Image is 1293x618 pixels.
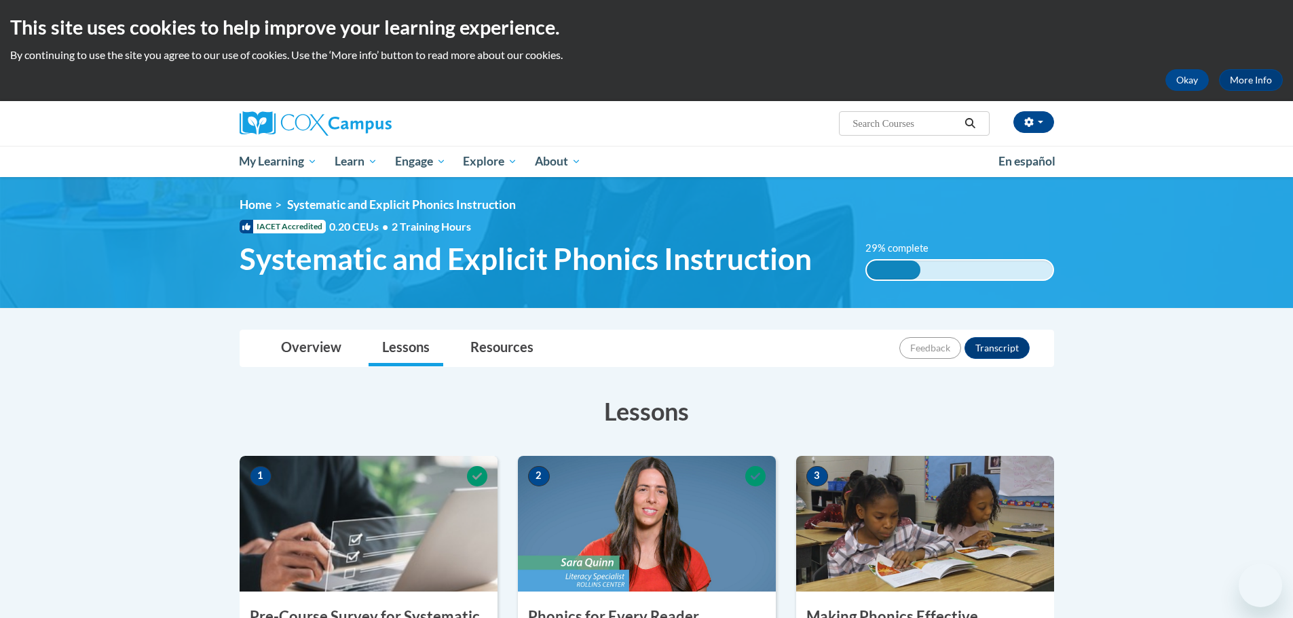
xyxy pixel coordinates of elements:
[250,466,271,486] span: 1
[960,115,980,132] button: Search
[528,466,550,486] span: 2
[240,456,498,592] img: Course Image
[369,330,443,366] a: Lessons
[526,146,590,177] a: About
[240,111,392,136] img: Cox Campus
[239,153,317,170] span: My Learning
[518,456,776,592] img: Course Image
[382,220,388,233] span: •
[964,337,1030,359] button: Transcript
[231,146,326,177] a: My Learning
[457,330,547,366] a: Resources
[392,220,471,233] span: 2 Training Hours
[865,241,943,256] label: 29% complete
[240,241,812,277] span: Systematic and Explicit Phonics Instruction
[806,466,828,486] span: 3
[326,146,386,177] a: Learn
[1239,564,1282,607] iframe: Button to launch messaging window
[395,153,446,170] span: Engage
[851,115,960,132] input: Search Courses
[240,111,498,136] a: Cox Campus
[287,197,516,212] span: Systematic and Explicit Phonics Instruction
[1165,69,1209,91] button: Okay
[535,153,581,170] span: About
[899,337,961,359] button: Feedback
[386,146,455,177] a: Engage
[240,220,326,233] span: IACET Accredited
[454,146,526,177] a: Explore
[1219,69,1283,91] a: More Info
[219,146,1074,177] div: Main menu
[267,330,355,366] a: Overview
[240,394,1054,428] h3: Lessons
[10,47,1283,62] p: By continuing to use the site you agree to our use of cookies. Use the ‘More info’ button to read...
[1013,111,1054,133] button: Account Settings
[796,456,1054,592] img: Course Image
[463,153,517,170] span: Explore
[10,14,1283,41] h2: This site uses cookies to help improve your learning experience.
[998,154,1055,168] span: En español
[240,197,271,212] a: Home
[335,153,377,170] span: Learn
[329,219,392,234] span: 0.20 CEUs
[867,260,920,279] div: 29% complete
[990,147,1064,176] a: En español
